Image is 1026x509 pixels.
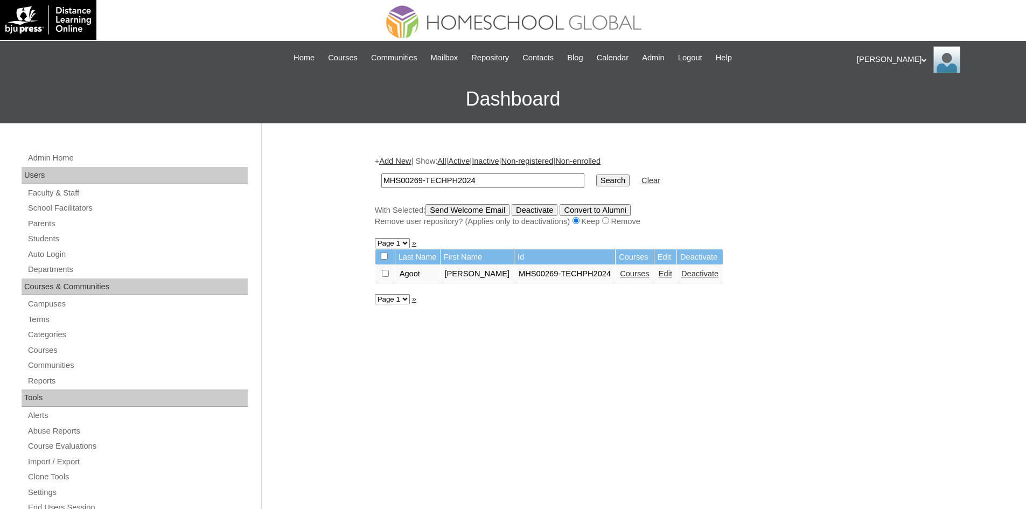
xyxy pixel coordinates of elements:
[514,265,615,283] td: MHS00269-TECHPH2024
[933,46,960,73] img: Ariane Ebuen
[659,269,672,278] a: Edit
[522,52,554,64] span: Contacts
[673,52,708,64] a: Logout
[637,52,670,64] a: Admin
[375,156,908,227] div: + | Show: | | | |
[27,455,248,469] a: Import / Export
[22,167,248,184] div: Users
[27,186,248,200] a: Faculty & Staff
[616,249,654,265] td: Courses
[560,204,631,216] input: Convert to Alumni
[27,470,248,484] a: Clone Tools
[375,204,908,227] div: With Selected:
[395,249,440,265] td: Last Name
[710,52,737,64] a: Help
[555,157,601,165] a: Non-enrolled
[27,151,248,165] a: Admin Home
[27,409,248,422] a: Alerts
[27,248,248,261] a: Auto Login
[27,440,248,453] a: Course Evaluations
[425,204,509,216] input: Send Welcome Email
[512,204,557,216] input: Deactivate
[366,52,423,64] a: Communities
[27,486,248,499] a: Settings
[448,157,470,165] a: Active
[412,295,416,303] a: »
[328,52,358,64] span: Courses
[514,249,615,265] td: Id
[375,216,908,227] div: Remove user repository? (Applies only to deactivations) Keep Remove
[27,424,248,438] a: Abuse Reports
[288,52,320,64] a: Home
[27,297,248,311] a: Campuses
[642,52,665,64] span: Admin
[716,52,732,64] span: Help
[5,5,91,34] img: logo-white.png
[5,75,1021,123] h3: Dashboard
[27,328,248,341] a: Categories
[27,344,248,357] a: Courses
[641,176,660,185] a: Clear
[620,269,650,278] a: Courses
[501,157,553,165] a: Non-registered
[371,52,417,64] span: Communities
[27,263,248,276] a: Departments
[381,173,584,188] input: Search
[596,175,630,186] input: Search
[678,52,702,64] span: Logout
[294,52,315,64] span: Home
[441,249,514,265] td: First Name
[441,265,514,283] td: [PERSON_NAME]
[677,249,723,265] td: Deactivate
[597,52,629,64] span: Calendar
[323,52,363,64] a: Courses
[857,46,1015,73] div: [PERSON_NAME]
[472,157,499,165] a: Inactive
[437,157,446,165] a: All
[27,313,248,326] a: Terms
[22,278,248,296] div: Courses & Communities
[412,239,416,247] a: »
[681,269,718,278] a: Deactivate
[431,52,458,64] span: Mailbox
[27,217,248,231] a: Parents
[27,232,248,246] a: Students
[567,52,583,64] span: Blog
[591,52,634,64] a: Calendar
[425,52,464,64] a: Mailbox
[517,52,559,64] a: Contacts
[27,201,248,215] a: School Facilitators
[379,157,411,165] a: Add New
[27,359,248,372] a: Communities
[395,265,440,283] td: Agoot
[22,389,248,407] div: Tools
[654,249,676,265] td: Edit
[562,52,588,64] a: Blog
[471,52,509,64] span: Repository
[27,374,248,388] a: Reports
[466,52,514,64] a: Repository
